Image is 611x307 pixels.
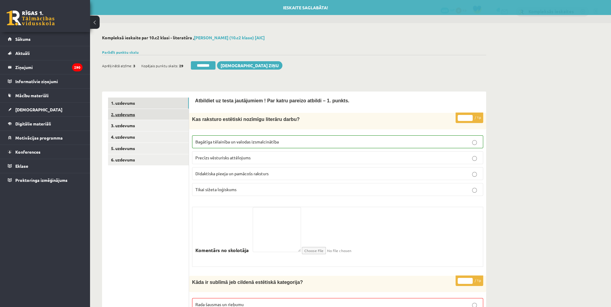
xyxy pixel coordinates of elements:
[195,155,251,160] span: Precīzs vēsturisks attēlojums
[102,35,486,40] h2: Kompleksā ieskaite par 10.c2 klasi - literatūra ,
[15,60,83,74] legend: Ziņojumi
[217,61,282,70] a: [DEMOGRAPHIC_DATA] ziņu
[8,159,83,173] a: Eklase
[15,74,83,88] legend: Informatīvie ziņojumi
[192,244,252,257] label: Komentārs no skolotāja
[8,117,83,131] a: Digitālie materiāli
[8,145,83,159] a: Konferences
[472,172,477,177] input: Didaktiska pieeja un pamācošs raksturs
[195,302,244,307] span: Rada šausmas un riebumu
[456,113,483,123] p: / 1p
[472,188,477,193] input: Tikai sižeta loģiskums
[192,280,303,285] span: Kāda ir sublīmā jeb cildenā estētiskā kategorija?
[8,89,83,102] a: Mācību materiāli
[133,61,135,70] span: 3
[108,154,189,165] a: 6. uzdevums
[108,98,189,109] a: 1. uzdevums
[195,171,269,176] span: Didaktiska pieeja un pamācošs raksturs
[195,187,236,192] span: Tikai sižeta loģiskums
[108,143,189,154] a: 5. uzdevums
[141,61,178,70] span: Kopējais punktu skaits:
[179,61,183,70] span: 29
[15,163,28,169] span: Eklase
[194,35,265,40] a: [PERSON_NAME] (10.c2 klase) [AIC]
[102,50,139,55] a: Parādīt punktu skalu
[15,107,62,112] span: [DEMOGRAPHIC_DATA]
[15,36,31,42] span: Sākums
[8,46,83,60] a: Aktuāli
[192,117,299,122] span: Kas raksturo estētiski nozīmīgu literāru darbu?
[195,139,279,144] span: Bagātīga tēlainība un valodas izsmalcinātība
[15,177,68,183] span: Proktoringa izmēģinājums
[8,60,83,74] a: Ziņojumi290
[15,93,49,98] span: Mācību materiāli
[195,98,349,103] span: Atbildiet uz testa jautājumiem ! Par katru pareizo atbildi – 1. punkts.
[8,103,83,116] a: [DEMOGRAPHIC_DATA]
[15,50,30,56] span: Aktuāli
[15,121,51,126] span: Digitālie materiāli
[472,140,477,145] input: Bagātīga tēlainība un valodas izsmalcinātība
[8,32,83,46] a: Sākums
[102,61,132,70] span: Aprēķinātā atzīme:
[15,135,63,140] span: Motivācijas programma
[108,131,189,143] a: 4. uzdevums
[15,149,41,155] span: Konferences
[108,109,189,120] a: 2. uzdevums
[72,63,83,71] i: 290
[7,11,55,26] a: Rīgas 1. Tālmācības vidusskola
[456,275,483,286] p: / 1p
[8,131,83,145] a: Motivācijas programma
[108,120,189,131] a: 3. uzdevums
[8,74,83,88] a: Informatīvie ziņojumi
[8,173,83,187] a: Proktoringa izmēģinājums
[472,156,477,161] input: Precīzs vēsturisks attēlojums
